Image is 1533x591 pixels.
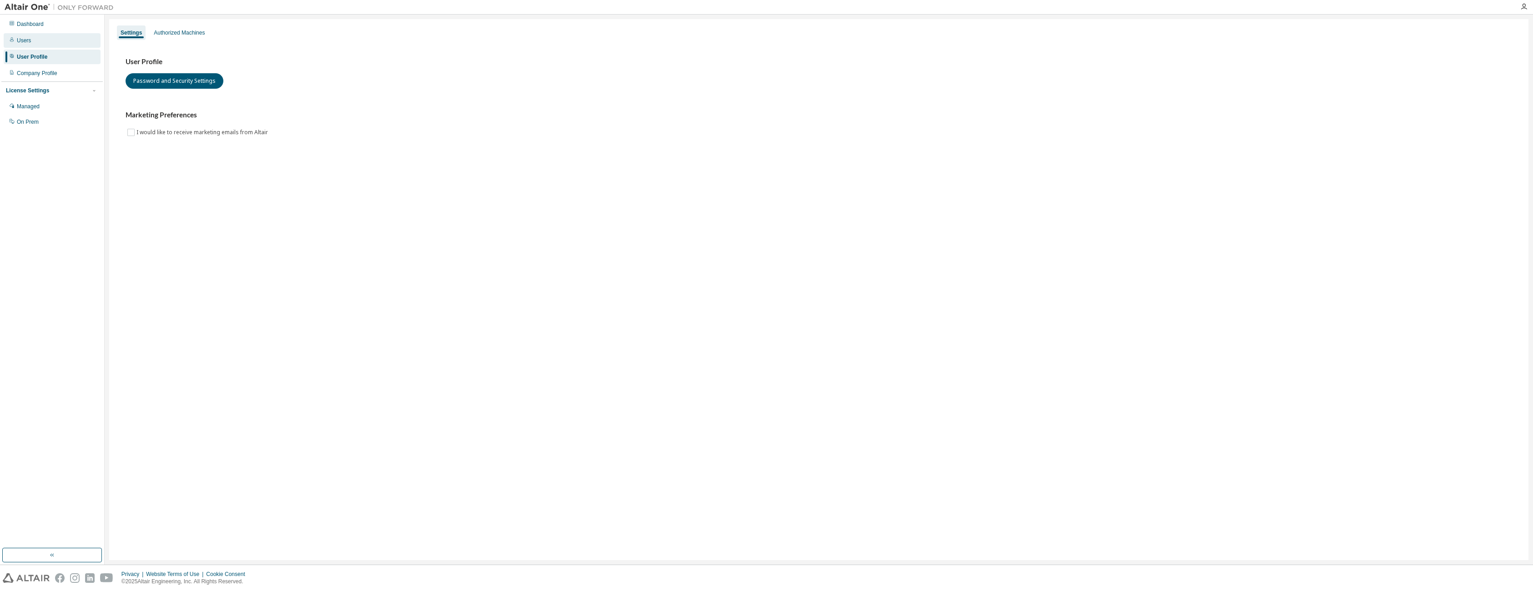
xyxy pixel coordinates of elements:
img: linkedin.svg [85,573,95,583]
button: Password and Security Settings [126,73,223,89]
div: Settings [121,29,142,36]
img: Altair One [5,3,118,12]
div: Cookie Consent [206,571,250,578]
div: On Prem [17,118,39,126]
img: facebook.svg [55,573,65,583]
p: © 2025 Altair Engineering, Inc. All Rights Reserved. [121,578,251,586]
h3: Marketing Preferences [126,111,1512,120]
div: Managed [17,103,40,110]
div: Authorized Machines [154,29,205,36]
div: Company Profile [17,70,57,77]
img: instagram.svg [70,573,80,583]
img: youtube.svg [100,573,113,583]
div: License Settings [6,87,49,94]
div: Privacy [121,571,146,578]
img: altair_logo.svg [3,573,50,583]
div: Users [17,37,31,44]
div: Website Terms of Use [146,571,206,578]
h3: User Profile [126,57,1512,66]
div: User Profile [17,53,47,61]
label: I would like to receive marketing emails from Altair [136,127,270,138]
div: Dashboard [17,20,44,28]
